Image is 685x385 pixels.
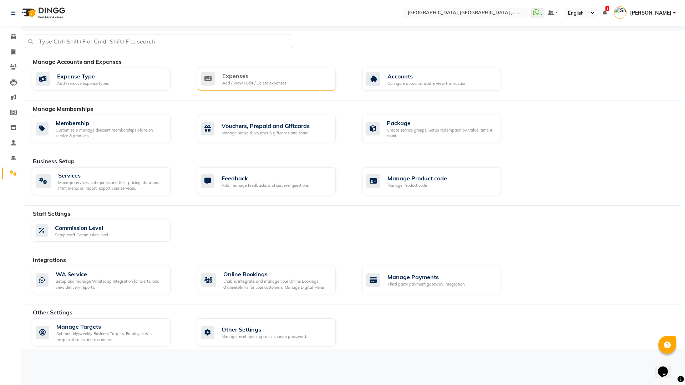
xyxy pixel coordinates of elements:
[197,68,351,91] a: ExpensesAdd / View / Edit / Delete expenses
[55,224,108,232] div: Commission Level
[387,281,465,287] div: Third party payment gateway integration
[32,266,186,294] a: WA ServiceSetup and manage Whatsapp Integration for alerts, and view delivery reports.
[387,174,447,183] div: Manage Product code
[630,9,671,17] span: [PERSON_NAME]
[56,127,165,139] div: Customise & manage discount memberships plans on service & products
[223,270,330,278] div: Online Bookings
[387,273,465,281] div: Manage Payments
[32,220,186,242] a: Commission LevelSetup staff Commission level
[56,119,165,127] div: Membership
[55,232,108,238] div: Setup staff Commission level
[605,6,609,11] span: 1
[387,81,466,87] div: Configure accounts, add & view transaction
[655,356,678,378] iframe: chat widget
[56,322,165,331] div: Manage Targets
[222,183,309,189] div: Add, manage feedbacks and surveys' questions
[32,68,186,91] a: Expense TypeAdd / remove expense types
[56,331,165,343] div: Set monthly/weekly Business Targets, Employee wise targets of sales and customers
[58,180,165,191] div: Manage services, categories and their pricing, duration. Print menu, or import, export your servi...
[56,278,165,290] div: Setup and manage Whatsapp Integration for alerts, and view delivery reports.
[362,115,517,143] a: PackageCreate service groups, Setup redemption by Value, time & count
[222,130,310,136] div: Manage prepaid, voucher & giftcards and share
[56,270,165,278] div: WA Service
[223,278,330,290] div: Enable, integrate and manage your Online Bookings channels/links for your customers. Manage Digit...
[362,167,517,195] a: Manage Product codeManage Product code
[57,81,109,87] div: Add / remove expense types
[222,334,307,340] div: Manage reset opening cash, change password.
[32,115,186,143] a: MembershipCustomise & manage discount memberships plans on service & products
[387,127,495,139] div: Create service groups, Setup redemption by Value, time & count
[222,80,286,86] div: Add / View / Edit / Delete expenses
[222,122,310,130] div: Vouchers, Prepaid and Giftcards
[387,72,466,81] div: Accounts
[222,325,307,334] div: Other Settings
[603,10,607,16] a: 1
[32,318,186,346] a: Manage TargetsSet monthly/weekly Business Targets, Employee wise targets of sales and customers
[25,35,292,48] input: Type Ctrl+Shift+F or Cmd+Shift+F to search
[222,174,309,183] div: Feedback
[387,119,495,127] div: Package
[197,115,351,143] a: Vouchers, Prepaid and GiftcardsManage prepaid, voucher & giftcards and share
[387,183,447,189] div: Manage Product code
[614,6,626,19] img: Shahram
[362,266,517,294] a: Manage PaymentsThird party payment gateway integration
[58,171,165,180] div: Services
[18,3,67,23] img: logo
[197,318,351,346] a: Other SettingsManage reset opening cash, change password.
[32,167,186,195] a: ServicesManage services, categories and their pricing, duration. Print menu, or import, export yo...
[362,68,517,91] a: AccountsConfigure accounts, add & view transaction
[197,167,351,195] a: FeedbackAdd, manage feedbacks and surveys' questions
[197,266,351,294] a: Online BookingsEnable, integrate and manage your Online Bookings channels/links for your customer...
[57,72,109,81] div: Expense Type
[222,72,286,80] div: Expenses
